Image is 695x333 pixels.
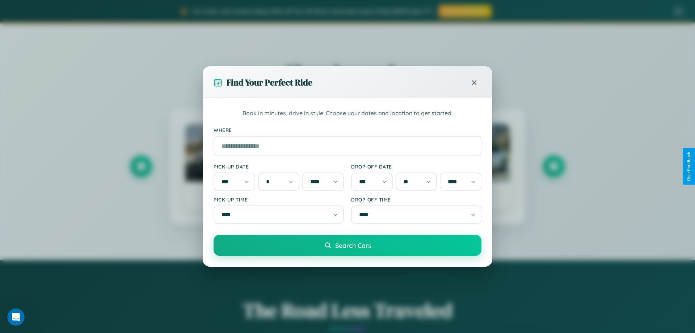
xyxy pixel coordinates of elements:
[214,109,481,118] p: Book in minutes, drive in style. Choose your dates and location to get started.
[227,76,312,88] h3: Find Your Perfect Ride
[214,163,344,170] label: Pick-up Date
[351,196,481,203] label: Drop-off Time
[214,196,344,203] label: Pick-up Time
[214,127,481,133] label: Where
[335,241,371,249] span: Search Cars
[214,235,481,256] button: Search Cars
[351,163,481,170] label: Drop-off Date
